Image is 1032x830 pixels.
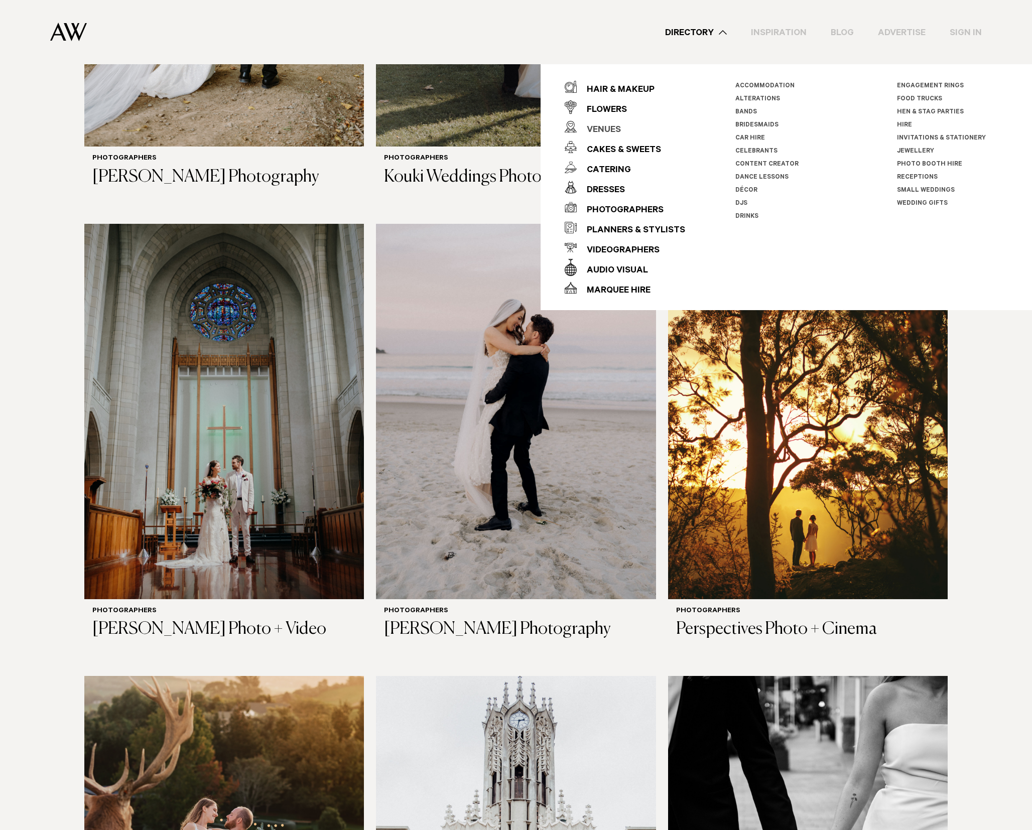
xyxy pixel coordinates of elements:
[577,241,660,261] div: Videographers
[92,607,356,616] h6: Photographers
[92,619,356,640] h3: [PERSON_NAME] Photo + Video
[565,257,685,278] a: Audio Visual
[897,122,912,129] a: Hire
[577,281,651,301] div: Marquee Hire
[565,117,685,137] a: Venues
[565,278,685,298] a: Marquee Hire
[897,174,938,181] a: Receptions
[735,187,757,194] a: Décor
[577,100,627,120] div: Flowers
[735,161,799,168] a: Content Creator
[92,155,356,163] h6: Photographers
[735,96,780,103] a: Alterations
[577,120,621,141] div: Venues
[897,109,964,116] a: Hen & Stag Parties
[735,174,789,181] a: Dance Lessons
[897,200,948,207] a: Wedding Gifts
[565,157,685,177] a: Catering
[384,155,648,163] h6: Photographers
[565,97,685,117] a: Flowers
[739,26,819,39] a: Inspiration
[668,224,948,599] img: Auckland Weddings Photographers | Perspectives Photo + Cinema
[735,200,747,207] a: DJs
[565,237,685,257] a: Videographers
[735,109,757,116] a: Bands
[565,77,685,97] a: Hair & Makeup
[565,177,685,197] a: Dresses
[577,181,625,201] div: Dresses
[92,167,356,188] h3: [PERSON_NAME] Photography
[897,135,986,142] a: Invitations & Stationery
[565,217,685,237] a: Planners & Stylists
[735,83,795,90] a: Accommodation
[577,221,685,241] div: Planners & Stylists
[84,224,364,648] a: Auckland Weddings Photographers | Chris Turner Photo + Video Photographers [PERSON_NAME] Photo + ...
[653,26,739,39] a: Directory
[735,122,779,129] a: Bridesmaids
[565,137,685,157] a: Cakes & Sweets
[384,619,648,640] h3: [PERSON_NAME] Photography
[676,619,940,640] h3: Perspectives Photo + Cinema
[735,213,758,220] a: Drinks
[50,23,87,41] img: Auckland Weddings Logo
[577,261,648,281] div: Audio Visual
[819,26,866,39] a: Blog
[577,141,661,161] div: Cakes & Sweets
[376,224,656,648] a: Auckland Weddings Photographers | Rebecca Bradley Photography Photographers [PERSON_NAME] Photogr...
[897,187,955,194] a: Small Weddings
[735,148,778,155] a: Celebrants
[897,161,962,168] a: Photo Booth Hire
[577,161,631,181] div: Catering
[384,167,648,188] h3: Kouki Weddings Photo + Video
[897,83,964,90] a: Engagement Rings
[668,224,948,648] a: Auckland Weddings Photographers | Perspectives Photo + Cinema Photographers Perspectives Photo + ...
[577,80,655,100] div: Hair & Makeup
[384,607,648,616] h6: Photographers
[84,224,364,599] img: Auckland Weddings Photographers | Chris Turner Photo + Video
[676,607,940,616] h6: Photographers
[897,96,942,103] a: Food Trucks
[735,135,765,142] a: Car Hire
[897,148,934,155] a: Jewellery
[376,224,656,599] img: Auckland Weddings Photographers | Rebecca Bradley Photography
[866,26,938,39] a: Advertise
[577,201,664,221] div: Photographers
[938,26,994,39] a: Sign In
[565,197,685,217] a: Photographers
